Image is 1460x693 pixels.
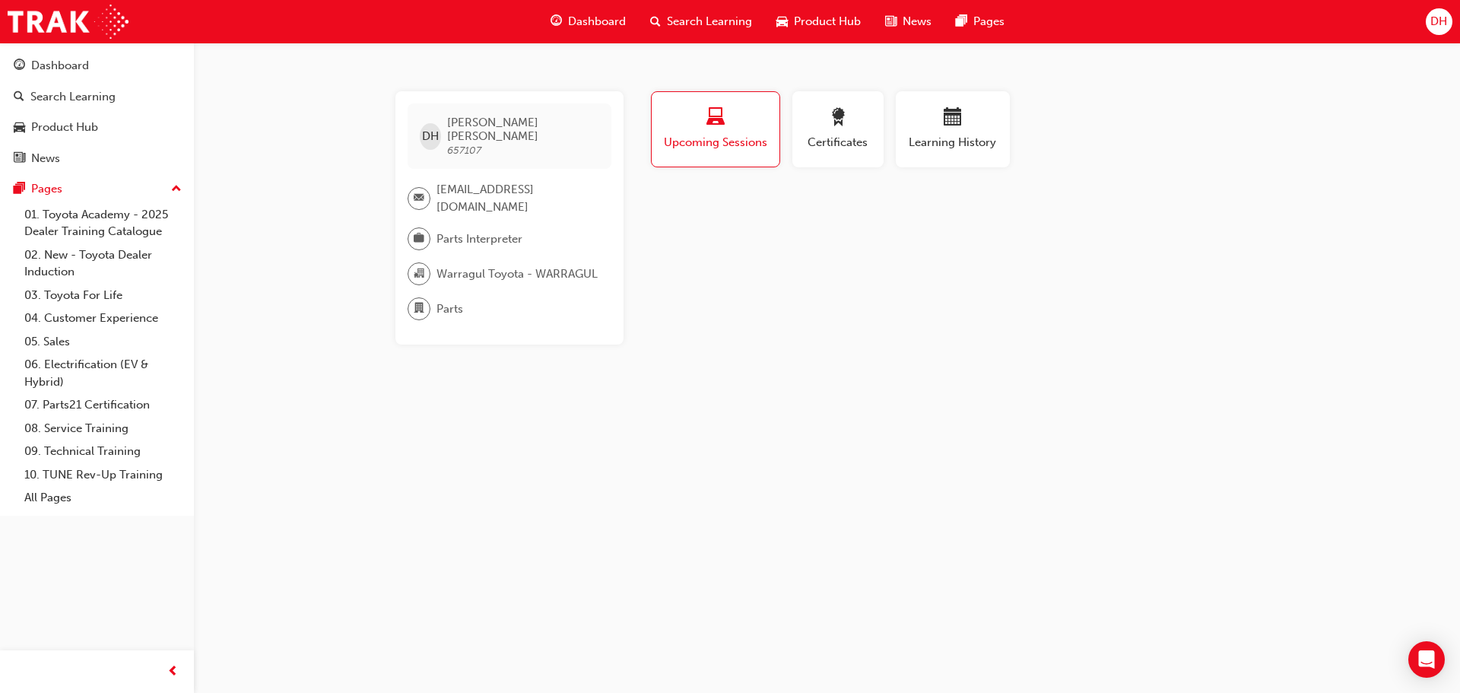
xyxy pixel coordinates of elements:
[167,663,179,682] span: prev-icon
[30,88,116,106] div: Search Learning
[944,6,1017,37] a: pages-iconPages
[18,486,188,510] a: All Pages
[14,183,25,196] span: pages-icon
[776,12,788,31] span: car-icon
[447,144,481,157] span: 657107
[663,134,768,151] span: Upcoming Sessions
[447,116,598,143] span: [PERSON_NAME] [PERSON_NAME]
[31,180,62,198] div: Pages
[18,353,188,393] a: 06. Electrification (EV & Hybrid)
[6,175,188,203] button: Pages
[18,307,188,330] a: 04. Customer Experience
[8,5,129,39] img: Trak
[903,13,932,30] span: News
[31,57,89,75] div: Dashboard
[18,440,188,463] a: 09. Technical Training
[650,12,661,31] span: search-icon
[436,230,522,248] span: Parts Interpreter
[1408,641,1445,678] div: Open Intercom Messenger
[804,134,872,151] span: Certificates
[414,229,424,249] span: briefcase-icon
[14,91,24,104] span: search-icon
[422,128,439,145] span: DH
[436,300,463,318] span: Parts
[907,134,998,151] span: Learning History
[944,108,962,129] span: calendar-icon
[18,417,188,440] a: 08. Service Training
[1430,13,1447,30] span: DH
[538,6,638,37] a: guage-iconDashboard
[638,6,764,37] a: search-iconSearch Learning
[792,91,884,167] button: Certificates
[6,49,188,175] button: DashboardSearch LearningProduct HubNews
[6,113,188,141] a: Product Hub
[14,121,25,135] span: car-icon
[896,91,1010,167] button: Learning History
[1426,8,1452,35] button: DH
[31,150,60,167] div: News
[171,180,182,199] span: up-icon
[414,299,424,319] span: department-icon
[873,6,944,37] a: news-iconNews
[18,284,188,307] a: 03. Toyota For Life
[414,264,424,284] span: organisation-icon
[651,91,780,167] button: Upcoming Sessions
[973,13,1005,30] span: Pages
[18,203,188,243] a: 01. Toyota Academy - 2025 Dealer Training Catalogue
[885,12,897,31] span: news-icon
[18,463,188,487] a: 10. TUNE Rev-Up Training
[6,83,188,111] a: Search Learning
[667,13,752,30] span: Search Learning
[31,119,98,136] div: Product Hub
[706,108,725,129] span: laptop-icon
[794,13,861,30] span: Product Hub
[829,108,847,129] span: award-icon
[568,13,626,30] span: Dashboard
[436,181,599,215] span: [EMAIL_ADDRESS][DOMAIN_NAME]
[414,189,424,208] span: email-icon
[14,152,25,166] span: news-icon
[18,393,188,417] a: 07. Parts21 Certification
[956,12,967,31] span: pages-icon
[18,330,188,354] a: 05. Sales
[14,59,25,73] span: guage-icon
[6,52,188,80] a: Dashboard
[18,243,188,284] a: 02. New - Toyota Dealer Induction
[764,6,873,37] a: car-iconProduct Hub
[6,145,188,173] a: News
[436,265,598,283] span: Warragul Toyota - WARRAGUL
[551,12,562,31] span: guage-icon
